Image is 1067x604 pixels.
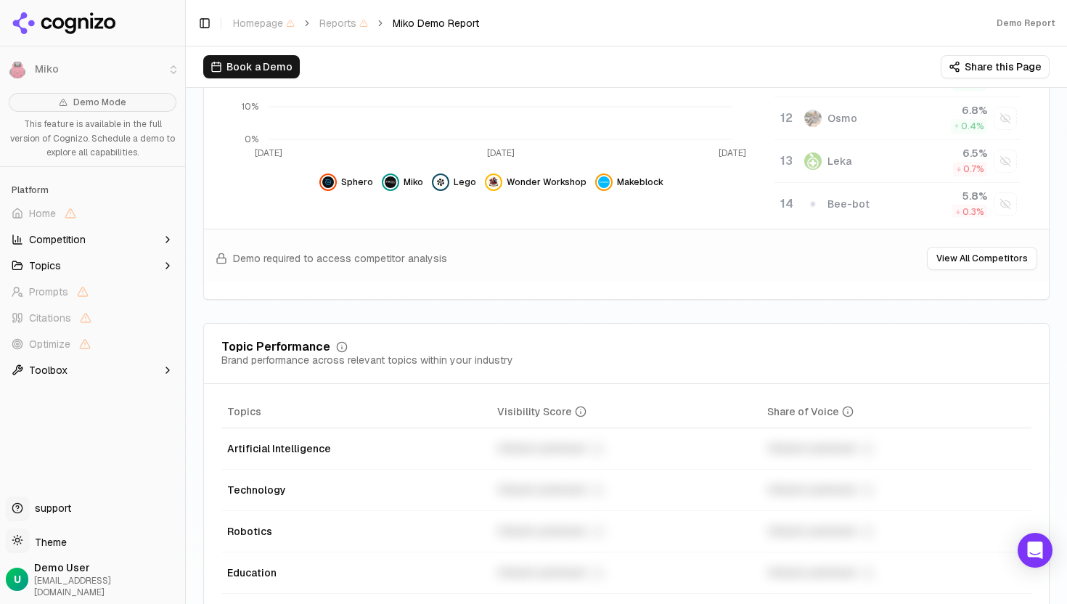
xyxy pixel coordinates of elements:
th: Topics [221,396,491,428]
div: Unlock premium [767,523,1026,540]
span: Homepage [233,16,295,30]
span: Miko [404,176,423,188]
div: Unlock premium [497,440,756,457]
button: Hide wonder workshop data [485,174,586,191]
img: wonder workshop [488,176,499,188]
tspan: 0% [245,134,258,145]
div: Unlock premium [497,523,756,540]
div: 6.5 % [925,146,987,160]
button: Hide miko data [382,174,423,191]
span: Sphero [341,176,373,188]
tr: 14bee-botBee-bot5.8%0.3%Show bee-bot data [774,182,1020,225]
span: Topics [227,404,261,419]
div: Technology [227,483,486,497]
div: Open Intercom Messenger [1018,533,1052,568]
span: Demo required to access competitor analysis [233,251,447,266]
img: bee-bot [804,195,822,213]
div: Unlock premium [497,481,756,499]
img: osmo [804,110,822,127]
span: Home [29,206,56,221]
div: Visibility Score [497,404,586,419]
button: Book a Demo [203,55,300,78]
div: Data table [221,396,1031,594]
button: Hide makeblock data [595,174,663,191]
tspan: [DATE] [487,147,515,158]
span: Prompts [29,285,68,299]
div: Unlock premium [767,440,1026,457]
button: Show osmo data [994,107,1017,130]
button: Show leka data [994,150,1017,173]
span: [EMAIL_ADDRESS][DOMAIN_NAME] [34,575,179,598]
span: U [14,572,21,587]
div: Bee-bot [827,197,870,211]
span: Citations [29,311,71,325]
span: Miko Demo Report [393,16,479,30]
div: Robotics [227,524,486,539]
span: Wonder Workshop [507,176,586,188]
span: 0.4 % [961,121,984,132]
span: Demo Mode [73,97,126,108]
nav: breadcrumb [233,16,479,30]
span: Competition [29,232,86,247]
div: Unlock premium [767,564,1026,581]
tr: 13lekaLeka6.5%0.7%Show leka data [774,139,1020,182]
button: Hide lego data [432,174,476,191]
div: Brand performance across relevant topics within your industry [221,353,513,367]
span: 0.7 % [963,163,984,175]
div: Topic Performance [221,341,330,353]
div: Education [227,566,486,580]
div: 13 [780,152,790,170]
div: Share of Voice [767,404,854,419]
img: sphero [322,176,334,188]
tspan: [DATE] [719,147,746,158]
button: Competition [6,228,179,251]
button: Share this Page [941,55,1050,78]
div: Demo Report [997,17,1055,29]
div: 14 [780,195,790,213]
img: makeblock [598,176,610,188]
button: Show bee-bot data [994,192,1017,216]
tspan: [DATE] [255,147,282,158]
p: This feature is available in the full version of Cognizo. Schedule a demo to explore all capabili... [9,118,176,160]
span: Topics [29,258,61,273]
div: 12 [780,110,790,127]
button: Toolbox [6,359,179,382]
span: support [29,501,71,515]
tr: 12osmoOsmo6.8%0.4%Show osmo data [774,97,1020,139]
div: Platform [6,179,179,202]
th: shareOfVoice [761,396,1031,428]
div: Osmo [827,111,857,126]
button: Hide sphero data [319,174,373,191]
span: Optimize [29,337,70,351]
div: Leka [827,154,851,168]
div: 5.8 % [925,189,987,203]
div: Artificial Intelligence [227,441,486,456]
img: lego [435,176,446,188]
tspan: 10% [242,101,258,113]
span: Reports [319,16,368,30]
img: miko [385,176,396,188]
img: leka [804,152,822,170]
button: View All Competitors [927,247,1037,270]
div: Unlock premium [497,564,756,581]
span: Toolbox [29,363,68,377]
div: 6.8 % [925,103,987,118]
th: visibilityScore [491,396,761,428]
span: Lego [454,176,476,188]
span: Demo User [34,560,179,575]
div: Unlock premium [767,481,1026,499]
span: Makeblock [617,176,663,188]
span: Theme [29,536,67,549]
button: Topics [6,254,179,277]
span: 0.3 % [962,206,984,218]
